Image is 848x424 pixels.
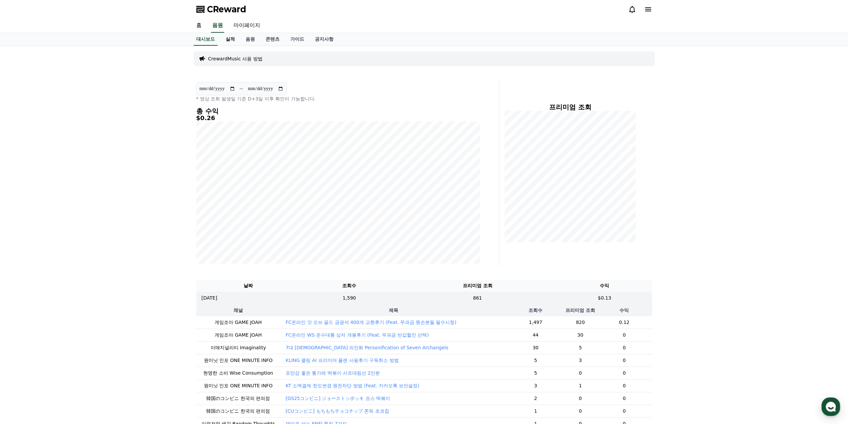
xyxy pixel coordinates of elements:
th: 프리미엄 조회 [564,304,596,316]
a: 음원 [211,19,224,33]
a: 마이페이지 [228,19,266,33]
button: KLING 클링 AI 프리미어 플랜 사용후기 구독취소 방법 [286,357,399,364]
td: 3 [564,354,596,367]
a: 콘텐츠 [260,33,285,46]
td: 원미닛 인포 ONE MINUTE INFO [196,354,281,367]
a: CrewardMusic 사용 방법 [208,55,263,62]
th: 채널 [196,304,281,316]
a: 공지사항 [310,33,339,46]
th: 프리미엄 조회 [398,280,557,292]
a: 대화 [44,211,86,228]
td: 0 [564,405,596,417]
button: [CUコンビニ] もちもちチョコチップ 쫀득 초코칩 [286,408,389,414]
td: 0 [596,367,652,379]
button: FC온라인 갓 오브 골드 금광석 400개 교환후기 (Feat. 무과금 똥손분들 필수시청) [286,319,456,326]
a: 음원 [240,33,260,46]
td: 5 [507,367,564,379]
td: 0 [564,392,596,405]
td: 44 [507,329,564,341]
td: 원미닛 인포 ONE MINUTE INFO [196,379,281,392]
th: 수익 [557,280,652,292]
a: 대시보드 [194,33,218,46]
a: 홈 [191,19,207,33]
button: 7대 [DEMOGRAPHIC_DATA] 의인화 Personification of Seven Archangels [286,344,448,351]
td: 1,497 [507,316,564,329]
td: 게임조아 GAME JOAH [196,329,281,341]
span: 대화 [61,222,69,227]
th: 수익 [596,304,652,316]
a: 실적 [220,33,240,46]
th: 날짜 [196,280,301,292]
td: 1,590 [301,292,398,304]
td: 861 [398,292,557,304]
td: 5 [507,354,564,367]
a: 홈 [2,211,44,228]
p: [DATE] [202,295,217,302]
td: $0.13 [557,292,652,304]
th: 조회수 [507,304,564,316]
td: 30 [507,341,564,354]
td: 2 [507,392,564,405]
td: 韓国のコンビニ 한국의 편의점 [196,392,281,405]
td: 0 [596,329,652,341]
td: 0 [596,405,652,417]
td: 게임조아 GAME JOAH [196,316,281,329]
td: 이매지널리티 Imaginality [196,341,281,354]
a: 가이드 [285,33,310,46]
td: 5 [564,341,596,354]
td: 1 [507,405,564,417]
span: CReward [207,4,246,15]
td: 0 [564,367,596,379]
span: 홈 [21,222,25,227]
a: CReward [196,4,246,15]
th: 조회수 [301,280,398,292]
td: 30 [564,329,596,341]
td: 韓国のコンビニ 한국의 편의점 [196,405,281,417]
td: 0.12 [596,316,652,329]
h4: 프리미엄 조회 [504,103,636,111]
p: ~ [239,85,244,93]
td: 820 [564,316,596,329]
button: KT 소액결제 한도변경 원천차단 방법 (Feat. 카카오톡 보안설정) [286,382,419,389]
th: 제목 [280,304,507,316]
span: 설정 [103,222,111,227]
h4: 총 수익 [196,107,480,115]
td: 1 [564,379,596,392]
h5: $0.26 [196,115,480,121]
td: 0 [596,341,652,354]
button: 포만감 좋은 통가래 떡볶이 사조대림선 2인분 [286,370,380,376]
p: * 영상 조회 발생일 기준 D+3일 이후 확인이 가능합니다. [196,95,480,102]
button: FC온라인 WS 운수대통 상자 개봉후기 (Feat. 무과금 반값할인 선택) [286,332,429,338]
td: 0 [596,392,652,405]
a: 설정 [86,211,128,228]
td: 0 [596,354,652,367]
td: 3 [507,379,564,392]
button: [GS25コンビニ] ジョーストッポッキ 죠스 떡볶이 [286,395,390,402]
td: 현명한 소비 Wise Consumption [196,367,281,379]
td: 0 [596,379,652,392]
